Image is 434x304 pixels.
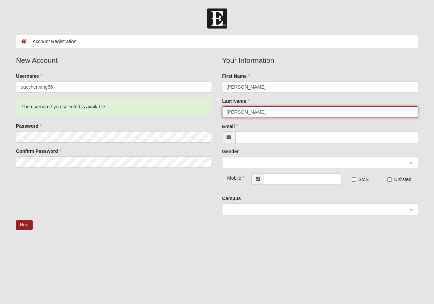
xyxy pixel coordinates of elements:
[358,177,369,182] span: SMS
[352,177,356,182] input: SMS
[27,38,77,45] li: Account Registration
[222,123,238,130] label: Email
[16,148,62,155] label: Confirm Password
[222,173,238,181] div: Mobile
[222,98,250,105] label: Last Name
[222,195,241,202] label: Campus
[394,177,412,182] span: Unlisted
[16,220,33,230] button: Next
[222,55,418,66] legend: Your Information
[16,55,212,66] legend: New Account
[16,123,42,129] label: Password
[387,177,392,182] input: Unlisted
[16,98,212,116] div: The username you selected is available.
[207,8,227,29] img: Church of Eleven22 Logo
[222,148,239,155] label: Gender
[222,73,250,79] label: First Name
[16,73,43,79] label: Username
